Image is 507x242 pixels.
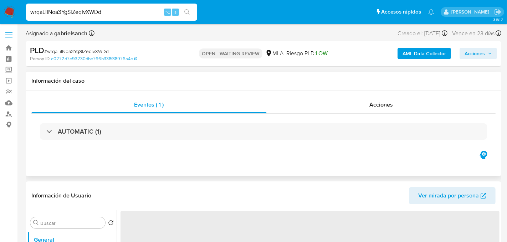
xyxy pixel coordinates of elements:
span: Asignado a [26,30,87,37]
input: Buscar usuario o caso... [26,7,197,17]
h1: Información del caso [31,77,496,84]
button: Ver mirada por persona [409,187,496,204]
span: LOW [316,49,328,57]
b: PLD [30,45,44,56]
span: - [449,29,451,38]
span: Vence en 23 días [452,30,495,37]
span: Ver mirada por persona [418,187,479,204]
span: Riesgo PLD: [286,50,328,57]
div: AUTOMATIC (1) [40,123,487,140]
a: Salir [494,8,502,16]
span: ⌥ [165,9,170,15]
h3: AUTOMATIC (1) [58,128,101,135]
a: e0272d7e93230dbe766b338f38976a4c [51,56,137,62]
button: search-icon [180,7,194,17]
a: Notificaciones [428,9,434,15]
span: Acciones [465,48,485,59]
b: Person ID [30,56,50,62]
button: Buscar [33,220,39,226]
span: s [174,9,176,15]
b: gabrielsanch [53,29,87,37]
button: AML Data Collector [398,48,451,59]
span: Accesos rápidos [381,8,421,16]
span: Acciones [369,101,393,109]
p: gabriela.sanchez@mercadolibre.com [451,9,492,15]
span: # wrqaLiINoa3YgSlZeqIvXWDd [44,48,109,55]
div: Creado el: [DATE] [398,29,447,38]
input: Buscar [40,220,102,226]
h1: Información de Usuario [31,192,91,199]
span: Eventos ( 1 ) [134,101,164,109]
b: AML Data Collector [403,48,446,59]
p: OPEN - WAITING REVIEW [199,48,262,58]
div: MLA [265,50,283,57]
button: Volver al orden por defecto [108,220,114,228]
button: Acciones [460,48,497,59]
